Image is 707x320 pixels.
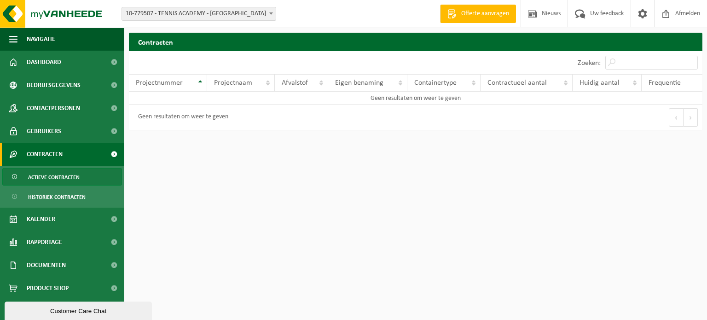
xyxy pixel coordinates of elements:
[129,33,702,51] h2: Contracten
[414,79,457,87] span: Containertype
[27,120,61,143] span: Gebruikers
[27,254,66,277] span: Documenten
[2,188,122,205] a: Historiek contracten
[122,7,276,21] span: 10-779507 - TENNIS ACADEMY - GERAARDSBERGEN
[282,79,308,87] span: Afvalstof
[27,74,81,97] span: Bedrijfsgegevens
[2,168,122,186] a: Actieve contracten
[669,108,684,127] button: Previous
[28,188,86,206] span: Historiek contracten
[440,5,516,23] a: Offerte aanvragen
[580,79,620,87] span: Huidig aantal
[27,208,55,231] span: Kalender
[27,277,69,300] span: Product Shop
[27,231,62,254] span: Rapportage
[27,51,61,74] span: Dashboard
[136,79,183,87] span: Projectnummer
[122,7,276,20] span: 10-779507 - TENNIS ACADEMY - GERAARDSBERGEN
[5,300,154,320] iframe: chat widget
[27,143,63,166] span: Contracten
[335,79,383,87] span: Eigen benaming
[133,109,228,126] div: Geen resultaten om weer te geven
[28,169,80,186] span: Actieve contracten
[578,59,601,67] label: Zoeken:
[459,9,511,18] span: Offerte aanvragen
[129,92,702,105] td: Geen resultaten om weer te geven
[214,79,252,87] span: Projectnaam
[684,108,698,127] button: Next
[649,79,681,87] span: Frequentie
[27,97,80,120] span: Contactpersonen
[487,79,547,87] span: Contractueel aantal
[27,28,55,51] span: Navigatie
